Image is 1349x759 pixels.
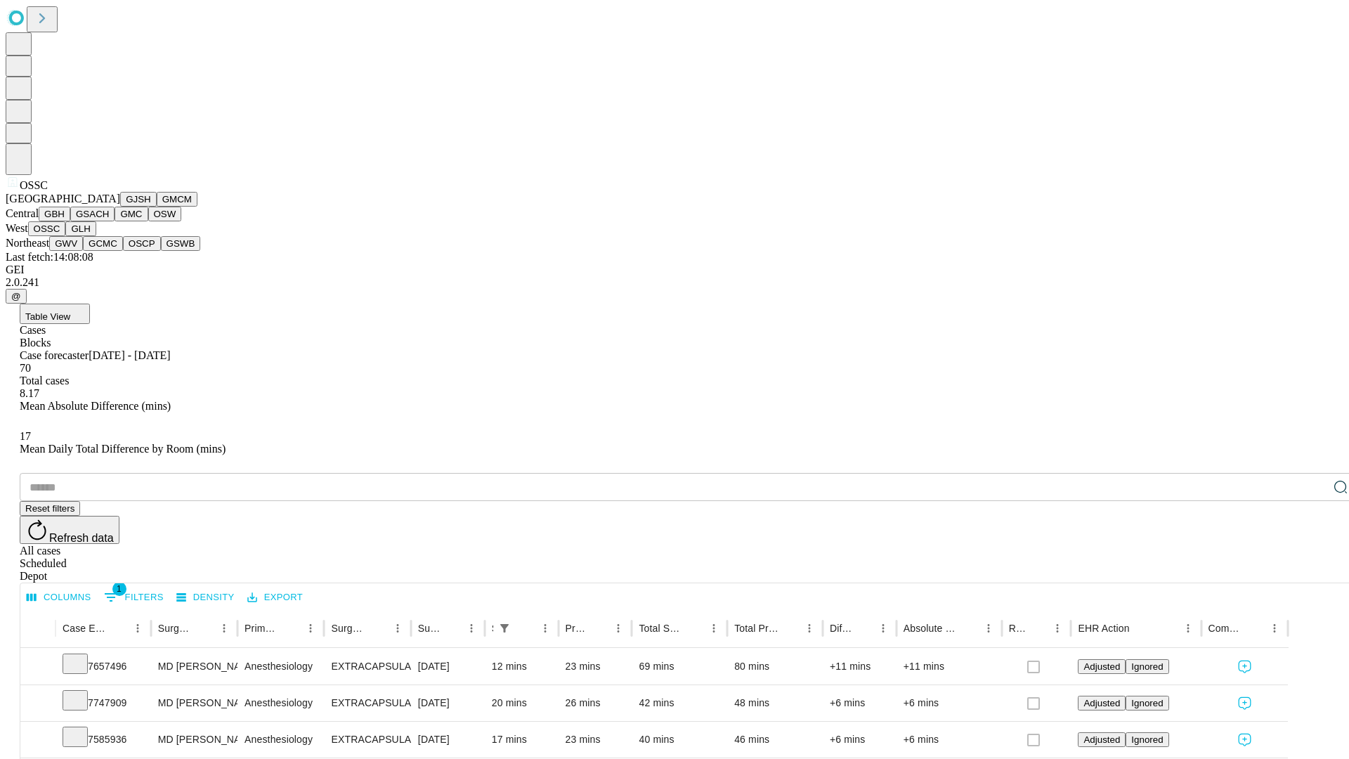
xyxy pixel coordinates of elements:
button: GBH [39,207,70,221]
button: Menu [979,618,998,638]
button: Sort [684,618,704,638]
button: Menu [704,618,724,638]
button: Menu [128,618,148,638]
span: [DATE] - [DATE] [89,349,170,361]
div: 80 mins [734,649,816,685]
div: 2.0.241 [6,276,1343,289]
div: 7747909 [63,685,144,721]
button: GWV [49,236,83,251]
button: Sort [516,618,535,638]
div: Resolved in EHR [1009,623,1027,634]
div: MD [PERSON_NAME] [PERSON_NAME] Md [158,685,230,721]
div: Case Epic Id [63,623,107,634]
span: Adjusted [1083,698,1120,708]
button: Sort [281,618,301,638]
div: +11 mins [830,649,889,685]
button: OSCP [123,236,161,251]
button: Menu [873,618,893,638]
span: Adjusted [1083,661,1120,672]
button: OSW [148,207,182,221]
div: Anesthesiology [245,649,317,685]
span: 70 [20,362,31,374]
button: Refresh data [20,516,119,544]
button: Sort [108,618,128,638]
div: Absolute Difference [904,623,958,634]
div: 26 mins [566,685,625,721]
button: Ignored [1126,696,1168,711]
button: GJSH [120,192,157,207]
div: Anesthesiology [245,685,317,721]
button: Expand [27,692,48,716]
span: 8.17 [20,387,39,399]
button: Menu [1048,618,1067,638]
span: [GEOGRAPHIC_DATA] [6,193,120,205]
div: [DATE] [418,685,478,721]
div: 12 mins [492,649,552,685]
span: Case forecaster [20,349,89,361]
button: Sort [195,618,214,638]
div: 42 mins [639,685,720,721]
button: Adjusted [1078,659,1126,674]
div: 20 mins [492,685,552,721]
button: Sort [1028,618,1048,638]
button: Sort [442,618,462,638]
span: 1 [112,582,126,596]
div: 46 mins [734,722,816,758]
button: Menu [1178,618,1198,638]
div: Comments [1208,623,1244,634]
div: [DATE] [418,649,478,685]
button: Ignored [1126,732,1168,747]
div: [DATE] [418,722,478,758]
div: EHR Action [1078,623,1129,634]
button: Expand [27,655,48,680]
button: Ignored [1126,659,1168,674]
button: Adjusted [1078,696,1126,711]
span: Refresh data [49,532,114,544]
div: 48 mins [734,685,816,721]
button: Sort [854,618,873,638]
div: 23 mins [566,722,625,758]
div: MD [PERSON_NAME] [PERSON_NAME] Md [158,649,230,685]
span: Northeast [6,237,49,249]
div: EXTRACAPSULAR CATARACT REMOVAL WITH [MEDICAL_DATA] [331,685,403,721]
button: Menu [462,618,481,638]
div: 7657496 [63,649,144,685]
span: 17 [20,430,31,442]
button: Show filters [100,586,167,609]
div: 7585936 [63,722,144,758]
span: Ignored [1131,698,1163,708]
button: Reset filters [20,501,80,516]
button: Menu [535,618,555,638]
div: +6 mins [904,685,995,721]
span: West [6,222,28,234]
div: Difference [830,623,852,634]
span: Adjusted [1083,734,1120,745]
button: GSWB [161,236,201,251]
button: @ [6,289,27,304]
button: Density [173,587,238,609]
div: Surgeon Name [158,623,193,634]
button: GMC [115,207,148,221]
div: EXTRACAPSULAR CATARACT REMOVAL WITH [MEDICAL_DATA] [331,722,403,758]
div: GEI [6,264,1343,276]
div: +11 mins [904,649,995,685]
div: +6 mins [830,722,889,758]
button: Sort [1131,618,1151,638]
div: 1 active filter [495,618,514,638]
span: Total cases [20,375,69,387]
div: Total Predicted Duration [734,623,778,634]
span: Last fetch: 14:08:08 [6,251,93,263]
span: Central [6,207,39,219]
span: Mean Absolute Difference (mins) [20,400,171,412]
button: Menu [214,618,234,638]
button: Show filters [495,618,514,638]
div: Primary Service [245,623,280,634]
span: Ignored [1131,734,1163,745]
div: Predicted In Room Duration [566,623,588,634]
div: Surgery Date [418,623,441,634]
button: Sort [780,618,800,638]
div: 17 mins [492,722,552,758]
span: Reset filters [25,503,74,514]
div: Total Scheduled Duration [639,623,683,634]
div: MD [PERSON_NAME] [PERSON_NAME] Md [158,722,230,758]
